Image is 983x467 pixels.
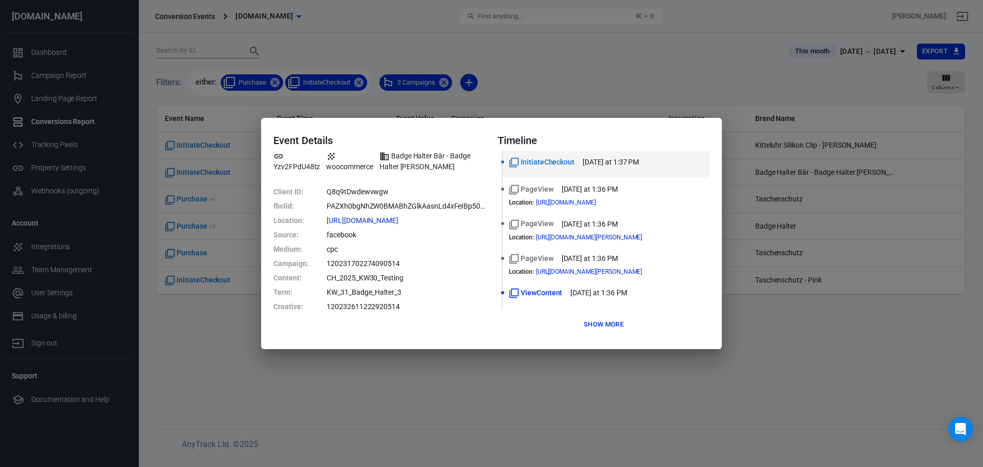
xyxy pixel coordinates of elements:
dd: KW_31_Badge_Halter_3 [327,285,485,299]
dt: fbclid : [273,199,325,213]
div: Open Intercom Messenger [948,417,973,441]
time: 2025-08-10T13:36:26+02:00 [570,288,627,298]
dd: cpc [327,242,485,256]
h4: Event Details [273,134,485,147]
span: Integration [326,151,373,172]
dd: Q8q9tDwdewvwgw [327,185,485,199]
dt: Creative : [273,299,325,314]
span: https://pflegetasche.ch/produkt/badge-halter-baer/ [536,269,661,275]
span: Standard event name [509,157,574,168]
dt: Campaign : [273,256,325,271]
span: Brand name [379,151,485,172]
dt: Content : [273,271,325,285]
span: https://pflegetasche.ch/produkt/badge-halter-baer/ [536,234,661,240]
time: 2025-08-10T13:36:28+02:00 [562,253,618,264]
time: 2025-08-10T13:37:05+02:00 [583,157,639,168]
dd: 120231702274090514 [327,256,485,271]
dt: Location : [509,268,534,275]
dd: facebook [327,228,485,242]
dt: Location : [509,199,534,206]
span: Standard event name [509,184,553,195]
dd: 120232611222920514 [327,299,485,314]
dd: CH_2025_KW30_Testing [327,271,485,285]
dt: Client ID : [273,185,325,199]
dt: Source : [273,228,325,242]
span: Property [273,151,320,172]
dd: PAZXh0bgNhZW0BMABhZGlkAasnLd4xFeIBp50w5oDr0R7_spAZB84WMeqYWjdqH8L9Q9U67cU-2l1cJm5zDe5nBxVtzjv5_ae... [327,199,485,213]
time: 2025-08-10T13:36:55+02:00 [562,184,618,195]
span: Standard event name [509,253,553,264]
span: Standard event name [509,288,562,298]
button: Show more [581,317,626,333]
span: Standard event name [509,218,553,229]
dt: Location : [509,234,534,241]
span: https://pflegetasche.ch/warenkorb/ [536,199,614,206]
span: https://pflegetasche.ch/warenkorb/ [327,217,417,224]
h4: Timeline [498,134,710,147]
dd: https://pflegetasche.ch/warenkorb/ [327,213,485,228]
time: 2025-08-10T13:36:45+02:00 [562,219,618,230]
dt: Medium : [273,242,325,256]
dt: Location : [273,213,325,228]
dt: Term : [273,285,325,299]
